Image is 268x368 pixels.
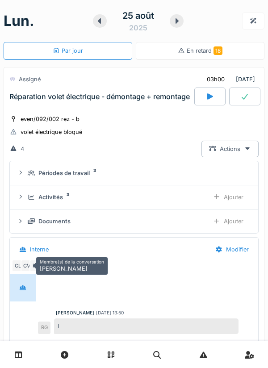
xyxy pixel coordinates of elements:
div: 2025 [129,22,147,33]
div: Ajouter [205,189,251,205]
div: Interne [30,245,49,254]
div: [DATE] 13:50 [96,309,124,316]
div: RG [29,259,42,272]
div: Réparation volet électrique - démontage + remontage [9,92,190,101]
div: RG [38,322,50,334]
div: [PERSON_NAME] [36,257,108,275]
div: CV [21,259,33,272]
span: En retard [187,47,222,54]
summary: DocumentsAjouter [13,213,255,230]
div: [DATE] [199,71,259,88]
h1: lun. [4,13,34,29]
summary: Périodes de travail3 [13,165,255,181]
div: Assigné [19,75,41,84]
div: volet électrique bloqué [21,128,82,136]
div: L [54,318,239,334]
div: even/092/002 rez - b [21,115,80,123]
div: Modifier [208,241,256,258]
div: 25 août [122,9,154,22]
div: Périodes de travail [38,169,90,177]
div: Par jour [53,46,83,55]
div: CL [12,259,24,272]
div: Ajouter [205,213,251,230]
h6: Membre(s) de la conversation [40,259,104,264]
div: Actions [201,141,259,157]
span: 18 [214,46,222,55]
div: [PERSON_NAME] [56,309,94,316]
div: 4 [21,145,24,153]
summary: Activités3Ajouter [13,189,255,205]
div: 03h00 [207,75,225,84]
div: Activités [38,193,63,201]
div: Documents [38,217,71,226]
